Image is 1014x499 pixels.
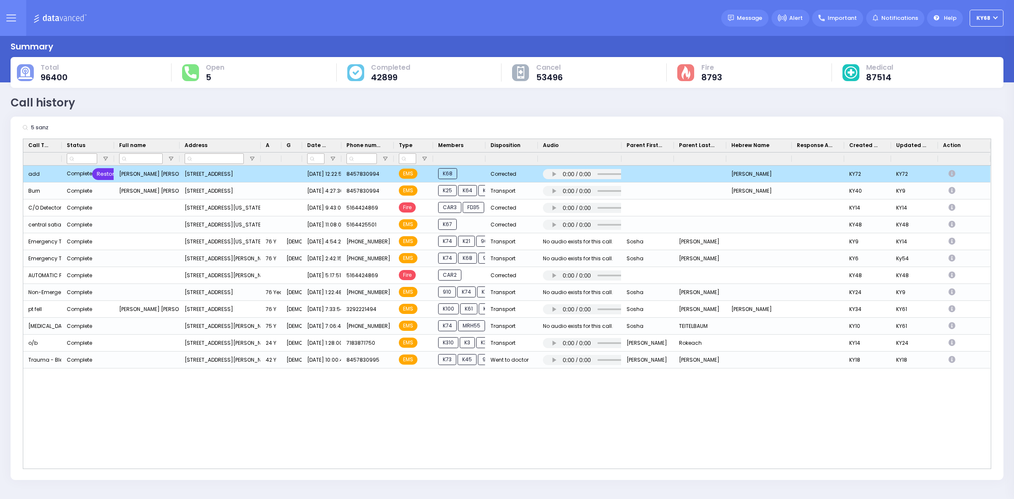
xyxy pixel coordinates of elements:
[23,284,990,301] div: Press SPACE to select this row.
[458,236,475,247] span: K21
[261,250,281,267] div: 76 Y
[828,14,857,22] span: Important
[891,267,938,284] div: KY48
[23,301,990,318] div: Press SPACE to select this row.
[485,216,538,233] div: Corrected
[976,14,990,22] span: ky68
[881,14,918,22] span: Notifications
[844,284,891,301] div: KY24
[346,339,375,346] span: 7183871750
[478,354,497,365] span: 909
[23,284,62,301] div: Non-Emergency Transport
[330,155,336,162] button: Open Filter Menu
[302,250,341,267] div: [DATE] 2:42:15 PM
[517,66,525,79] img: other-cause.svg
[621,284,674,301] div: Sosha
[543,142,559,149] span: Audio
[543,321,613,332] div: No audio exists for this call.
[281,352,302,368] div: [DEMOGRAPHIC_DATA]
[346,187,379,194] span: 8457830994
[261,284,281,301] div: 76 Year
[891,183,938,199] div: KY9
[726,183,792,199] div: [PERSON_NAME]
[543,287,613,298] div: No audio exists for this call.
[28,142,50,149] span: Call Type
[891,284,938,301] div: KY9
[399,321,417,331] span: EMS
[302,335,341,352] div: [DATE] 1:28:00 PM
[485,318,538,335] div: Transport
[485,250,538,267] div: Transport
[421,155,428,162] button: Open Filter Menu
[844,216,891,233] div: KY48
[399,153,416,164] input: Type Filter Input
[844,335,891,352] div: KY14
[180,284,261,301] div: [STREET_ADDRESS]
[346,204,378,211] span: 5164424869
[460,303,477,314] span: K61
[438,202,461,213] span: CAR3
[701,73,722,82] span: 8793
[346,142,382,149] span: Phone number
[627,142,662,149] span: Parent First Name
[536,73,563,82] span: 53496
[726,301,792,318] div: [PERSON_NAME]
[438,185,457,196] span: K25
[67,354,92,365] div: Complete
[281,335,302,352] div: [DEMOGRAPHIC_DATA]
[478,185,499,196] span: K100
[844,318,891,335] div: KY10
[281,233,302,250] div: [DEMOGRAPHIC_DATA]
[399,202,416,213] span: Fire
[23,352,62,368] div: Trauma - Bleeding
[23,183,990,199] div: Press SPACE to select this row.
[23,233,62,250] div: Emergency Transport
[23,166,990,183] div: Press SPACE to deselect this row.
[371,63,410,72] span: Completed
[621,352,674,368] div: [PERSON_NAME]
[674,318,726,335] div: TEITELBAUM
[281,284,302,301] div: [DEMOGRAPHIC_DATA]
[180,233,261,250] div: [STREET_ADDRESS][US_STATE]
[866,73,893,82] span: 87514
[261,335,281,352] div: 24 Y
[621,250,674,267] div: Sosha
[261,318,281,335] div: 75 Y
[485,352,538,368] div: Went to doctor
[844,233,891,250] div: KY9
[896,142,926,149] span: Updated By Dispatcher
[261,233,281,250] div: 76 Y
[23,199,990,216] div: Press SPACE to select this row.
[41,63,68,72] span: Total
[485,233,538,250] div: Transport
[891,166,938,183] div: KY72
[797,142,832,149] span: Response Agent
[302,267,341,284] div: [DATE] 5:17:51 PM
[180,267,261,284] div: [STREET_ADDRESS][PERSON_NAME][PERSON_NAME]
[307,153,324,164] input: Date & Time Filter Input
[536,63,563,72] span: Cancel
[180,301,261,318] div: [STREET_ADDRESS]
[485,284,538,301] div: Transport
[206,73,224,82] span: 5
[485,166,538,183] div: Corrected
[67,236,92,247] div: Complete
[849,142,879,149] span: Created By Dispatcher
[23,318,62,335] div: [MEDICAL_DATA]
[119,153,163,164] input: Full name Filter Input
[399,304,417,314] span: EMS
[674,301,726,318] div: [PERSON_NAME]
[485,199,538,216] div: Corrected
[28,120,155,136] input: Search
[463,202,484,213] span: FD35
[621,318,674,335] div: Sosha
[681,66,690,79] img: fire-cause.svg
[302,352,341,368] div: [DATE] 10:00:40 PM
[302,199,341,216] div: [DATE] 9:43:09 AM
[261,352,281,368] div: 42 Y
[674,352,726,368] div: [PERSON_NAME]
[346,305,376,313] span: 3292221494
[67,270,92,281] div: Complete
[789,14,803,22] span: Alert
[67,202,92,213] div: Complete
